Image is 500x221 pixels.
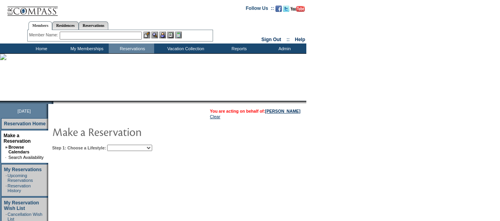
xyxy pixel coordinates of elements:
td: Admin [261,43,306,53]
td: · [5,155,8,160]
a: Follow us on Twitter [283,8,289,13]
td: Vacation Collection [154,43,215,53]
img: Reservations [167,32,174,38]
a: Reservation Home [4,121,45,127]
img: Become our fan on Facebook [275,6,282,12]
a: Become our fan on Facebook [275,8,282,13]
span: You are acting on behalf of: [210,109,300,113]
b: Step 1: Choose a Lifestyle: [52,145,106,150]
a: My Reservation Wish List [4,200,39,211]
img: b_edit.gif [143,32,150,38]
b: » [5,145,8,149]
a: Residences [52,21,79,30]
img: Follow us on Twitter [283,6,289,12]
td: · [6,173,7,183]
a: Reservations [79,21,108,30]
td: Reservations [109,43,154,53]
a: Members [28,21,53,30]
td: Follow Us :: [246,5,274,14]
a: [PERSON_NAME] [265,109,300,113]
a: Subscribe to our YouTube Channel [291,8,305,13]
span: :: [287,37,290,42]
a: My Reservations [4,167,42,172]
img: blank.gif [53,101,54,104]
a: Make a Reservation [4,133,31,144]
div: Member Name: [29,32,60,38]
a: Upcoming Reservations [8,173,33,183]
span: [DATE] [17,109,31,113]
a: Clear [210,114,220,119]
td: Reports [215,43,261,53]
td: · [6,183,7,193]
img: View [151,32,158,38]
img: Subscribe to our YouTube Channel [291,6,305,12]
a: Browse Calendars [8,145,29,154]
td: Home [18,43,63,53]
img: Impersonate [159,32,166,38]
a: Reservation History [8,183,31,193]
a: Help [295,37,305,42]
img: promoShadowLeftCorner.gif [51,101,53,104]
img: b_calculator.gif [175,32,182,38]
img: pgTtlMakeReservation.gif [52,124,210,140]
td: My Memberships [63,43,109,53]
a: Sign Out [261,37,281,42]
a: Search Availability [8,155,43,160]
